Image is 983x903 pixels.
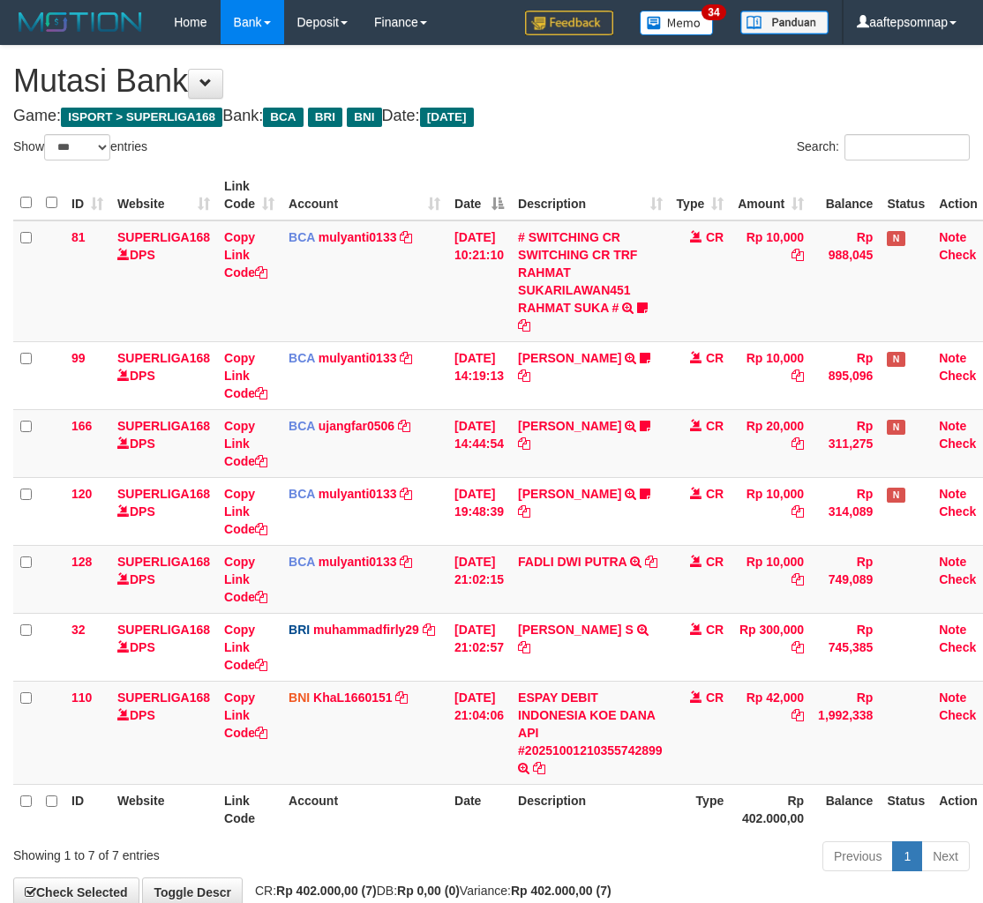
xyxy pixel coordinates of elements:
span: 110 [71,690,92,705]
a: Note [939,419,966,433]
strong: Rp 402.000,00 (7) [276,884,377,898]
span: BCA [289,487,315,501]
th: Type [670,784,732,834]
span: BRI [289,623,310,637]
a: Copy Link Code [224,351,267,400]
a: SUPERLIGA168 [117,351,210,365]
a: Note [939,351,966,365]
span: [DATE] [420,108,474,127]
a: Note [939,555,966,569]
td: Rp 745,385 [811,613,880,681]
th: Status [880,170,932,220]
a: Copy Rp 300,000 to clipboard [792,640,804,654]
span: BCA [289,351,315,365]
a: SUPERLIGA168 [117,487,210,501]
th: Account [281,784,447,834]
th: Date [447,784,511,834]
a: Copy Rp 10,000 to clipboard [792,369,804,383]
span: BNI [289,690,310,705]
a: KhaL1660151 [313,690,393,705]
div: Showing 1 to 7 of 7 entries [13,840,396,864]
a: muhammadfirly29 [313,623,419,637]
a: Next [921,841,970,871]
a: Note [939,623,966,637]
a: Copy MUHAMMAD REZA to clipboard [518,369,530,383]
span: Has Note [887,231,904,246]
a: Copy Rp 10,000 to clipboard [792,248,804,262]
span: CR [706,419,724,433]
span: CR [706,555,724,569]
span: CR [706,690,724,705]
a: [PERSON_NAME] [518,351,621,365]
td: DPS [110,613,217,681]
img: MOTION_logo.png [13,9,147,35]
a: Copy Link Code [224,230,267,280]
label: Show entries [13,134,147,160]
strong: Rp 0,00 (0) [397,884,460,898]
a: Copy Rp 10,000 to clipboard [792,572,804,586]
a: 1 [892,841,922,871]
th: ID [64,784,110,834]
th: Website: activate to sort column ascending [110,170,217,220]
th: Website [110,784,217,834]
td: [DATE] 19:48:39 [447,477,511,545]
span: 99 [71,351,86,365]
a: Copy # SWITCHING CR SWITCHING CR TRF RAHMAT SUKARILAWAN451 RAHMAT SUKA # to clipboard [518,318,530,332]
img: panduan.png [740,11,829,34]
span: CR [706,230,724,244]
a: Copy Link Code [224,555,267,604]
a: FADLI DWI PUTRA [518,555,627,569]
span: BNI [347,108,381,127]
a: mulyanti0133 [319,230,397,244]
span: BCA [289,230,315,244]
a: mulyanti0133 [319,351,397,365]
td: Rp 988,045 [811,220,880,342]
span: Has Note [887,488,904,503]
a: Copy ujangfar0506 to clipboard [398,419,410,433]
td: Rp 10,000 [731,477,811,545]
td: DPS [110,477,217,545]
a: # SWITCHING CR SWITCHING CR TRF RAHMAT SUKARILAWAN451 RAHMAT SUKA # [518,230,637,315]
span: BCA [289,419,315,433]
a: Copy mulyanti0133 to clipboard [400,351,412,365]
td: Rp 300,000 [731,613,811,681]
span: BRI [308,108,342,127]
th: Description: activate to sort column ascending [511,170,670,220]
span: 128 [71,555,92,569]
a: Check [939,437,976,451]
a: Check [939,248,976,262]
th: Link Code [217,784,281,834]
a: Previous [822,841,893,871]
a: Copy KhaL1660151 to clipboard [395,690,408,705]
a: Copy AKBAR SAPUTR to clipboard [518,504,530,519]
th: Type: activate to sort column ascending [670,170,732,220]
td: Rp 311,275 [811,409,880,477]
strong: Rp 402.000,00 (7) [511,884,612,898]
span: 32 [71,623,86,637]
select: Showentries [44,134,110,160]
th: Balance [811,784,880,834]
td: Rp 1,992,338 [811,681,880,784]
td: Rp 20,000 [731,409,811,477]
a: Copy ESPAY DEBIT INDONESIA KOE DANA API #20251001210355742899 to clipboard [533,761,545,775]
a: [PERSON_NAME] [518,419,621,433]
a: ESPAY DEBIT INDONESIA KOE DANA API #20251001210355742899 [518,690,663,757]
td: DPS [110,681,217,784]
a: Copy Rp 20,000 to clipboard [792,437,804,451]
a: Copy FADLI DWI PUTRA to clipboard [645,555,657,569]
label: Search: [797,134,970,160]
td: [DATE] 21:02:15 [447,545,511,613]
a: Note [939,487,966,501]
span: CR [706,623,724,637]
a: Copy Link Code [224,623,267,672]
a: mulyanti0133 [319,487,397,501]
td: DPS [110,409,217,477]
a: [PERSON_NAME] S [518,623,634,637]
span: BCA [263,108,303,127]
a: mulyanti0133 [319,555,397,569]
td: [DATE] 10:21:10 [447,220,511,342]
a: Copy Link Code [224,419,267,468]
th: Status [880,784,932,834]
a: [PERSON_NAME] [518,487,621,501]
a: Copy NOVEN ELING PRAYOG to clipboard [518,437,530,451]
